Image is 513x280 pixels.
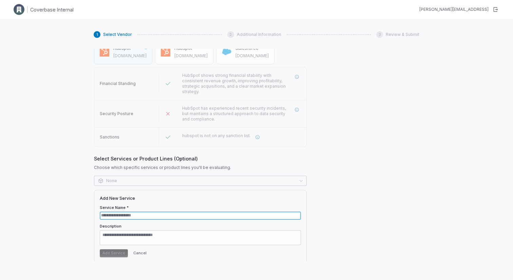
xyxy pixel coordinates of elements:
label: Description [100,224,301,229]
svg: More information [255,135,260,139]
span: Sanctions [100,134,119,139]
span: Choose which specific services or product lines you'll be evaluating. [94,165,307,170]
span: Review & Submit [386,32,419,37]
svg: Failed [165,110,171,117]
button: Hubspot[DOMAIN_NAME] [155,39,213,64]
span: Additional Information [237,32,281,37]
button: hubspot[DOMAIN_NAME] [94,39,152,64]
button: More information [291,104,303,116]
h4: Add New Service [100,196,135,201]
span: Financial Standing [100,81,136,86]
span: HubSpot shows strong financial stability with consistent revenue growth, improving profitability,... [182,73,286,94]
div: 2 [227,31,234,38]
svg: More information [294,74,299,79]
span: hubspot is not on any sanction list. [182,133,251,138]
div: [PERSON_NAME][EMAIL_ADDRESS] [419,7,489,12]
span: salesforce.com [235,53,269,59]
span: Security Posture [100,111,133,116]
h1: Coverbase Internal [30,6,74,13]
span: HubSpot has experienced recent security incidents, but maintains a structured approach to data se... [182,106,286,122]
span: Select Vendor [103,32,132,37]
button: More information [251,131,264,143]
label: Service Name * [100,205,301,210]
button: Salesforce[DOMAIN_NAME] [216,39,274,64]
span: Select Services or Product Lines (Optional) [94,155,307,162]
span: hubspot.com [113,53,147,59]
button: Cancel [131,247,149,259]
div: 1 [94,31,100,38]
svg: More information [294,107,299,112]
div: 3 [376,31,383,38]
img: Clerk Logo [14,4,24,15]
svg: Passed [165,134,171,141]
span: hubspot.com [174,53,208,59]
svg: Passed [165,80,171,87]
button: More information [291,71,303,83]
